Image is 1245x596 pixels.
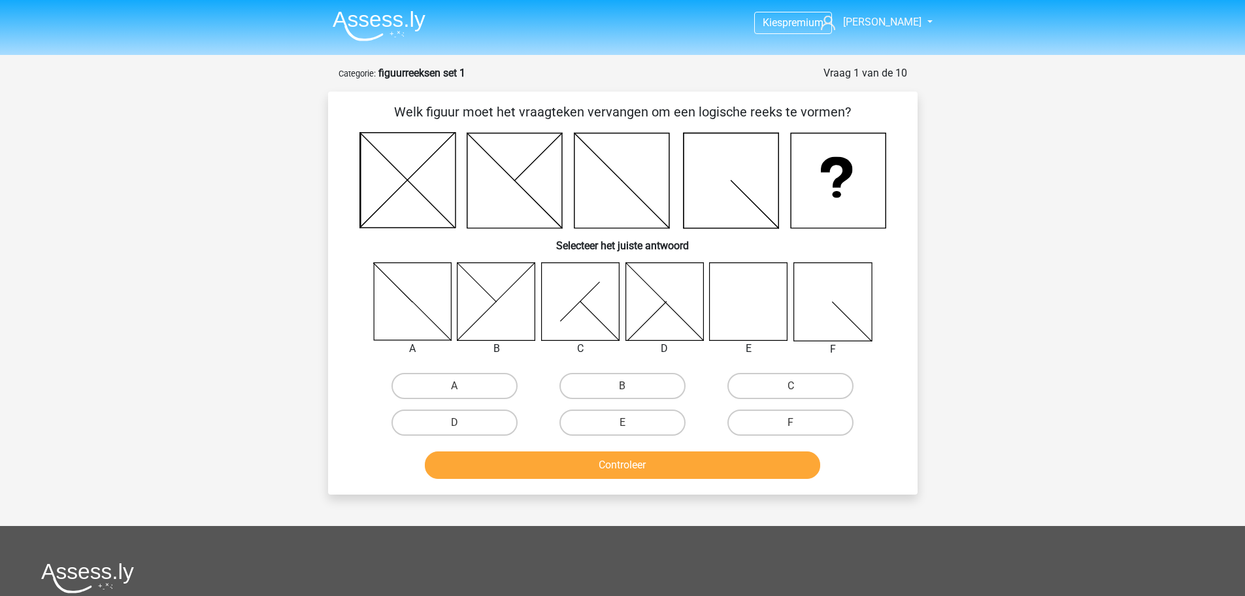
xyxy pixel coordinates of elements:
label: D [391,410,518,436]
label: A [391,373,518,399]
p: Welk figuur moet het vraagteken vervangen om een logische reeks te vormen? [349,102,897,122]
span: Kies [763,16,782,29]
h6: Selecteer het juiste antwoord [349,229,897,252]
button: Controleer [425,451,820,479]
div: F [784,342,882,357]
div: B [447,341,546,357]
div: C [531,341,630,357]
small: Categorie: [339,69,376,79]
label: C [727,373,854,399]
strong: figuurreeksen set 1 [378,67,465,79]
div: D [616,341,714,357]
label: E [559,410,686,436]
img: Assessly [333,10,425,41]
a: [PERSON_NAME] [816,14,923,30]
a: Kiespremium [755,14,831,31]
div: E [699,341,798,357]
img: Assessly logo [41,563,134,593]
span: [PERSON_NAME] [843,16,921,28]
label: B [559,373,686,399]
div: A [363,341,462,357]
label: F [727,410,854,436]
span: premium [782,16,823,29]
div: Vraag 1 van de 10 [823,65,907,81]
